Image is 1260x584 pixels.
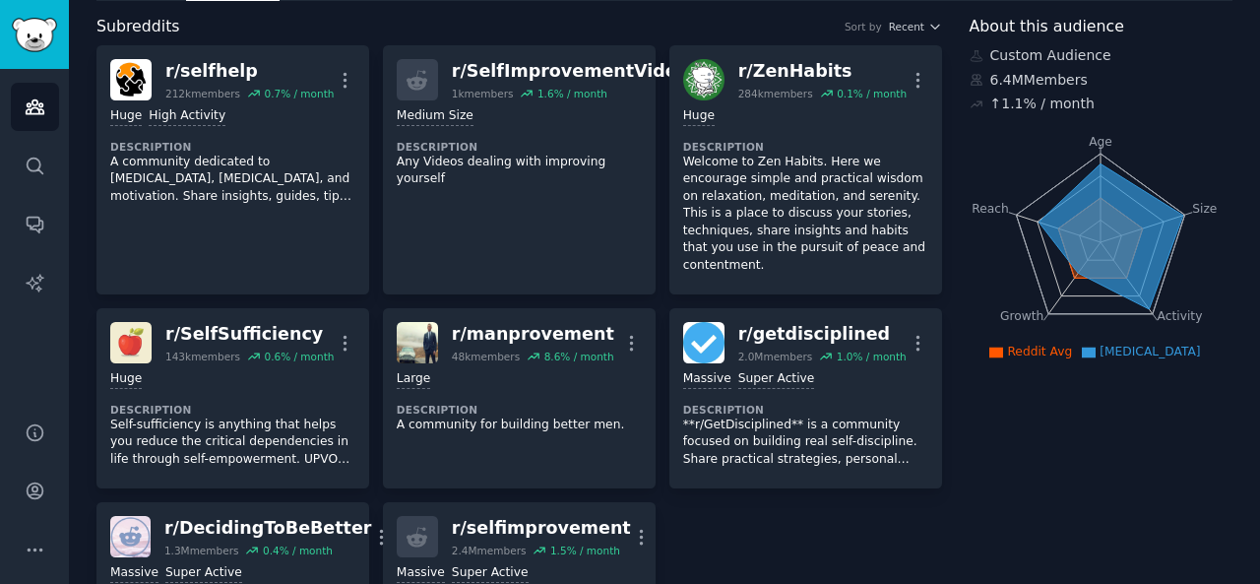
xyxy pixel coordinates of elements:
[452,59,699,84] div: r/ SelfImprovementVideos
[96,15,180,39] span: Subreddits
[110,59,152,100] img: selfhelp
[683,107,715,126] div: Huge
[970,15,1124,39] span: About this audience
[397,154,642,188] p: Any Videos dealing with improving yourself
[738,350,813,363] div: 2.0M members
[110,322,152,363] img: SelfSufficiency
[683,417,928,469] p: **r/GetDisciplined** is a community focused on building real self-discipline. Share practical str...
[397,107,473,126] div: Medium Size
[149,107,225,126] div: High Activity
[397,140,642,154] dt: Description
[383,45,656,294] a: r/SelfImprovementVideos1kmembers1.6% / monthMedium SizeDescriptionAny Videos dealing with improvi...
[452,516,631,541] div: r/ selfimprovement
[1157,309,1202,323] tspan: Activity
[990,94,1095,114] div: ↑ 1.1 % / month
[164,544,239,557] div: 1.3M members
[738,87,813,100] div: 284k members
[110,564,158,583] div: Massive
[683,140,928,154] dt: Description
[738,322,907,347] div: r/ getdisciplined
[12,18,57,52] img: GummySearch logo
[165,350,240,363] div: 143k members
[683,59,724,100] img: ZenHabits
[165,564,242,583] div: Super Active
[1192,201,1217,215] tspan: Size
[669,45,942,294] a: ZenHabitsr/ZenHabits284kmembers0.1% / monthHugeDescriptionWelcome to Zen Habits. Here we encourag...
[397,322,438,363] img: manprovement
[452,322,614,347] div: r/ manprovement
[263,544,333,557] div: 0.4 % / month
[452,544,527,557] div: 2.4M members
[972,201,1009,215] tspan: Reach
[738,370,815,389] div: Super Active
[837,87,907,100] div: 0.1 % / month
[452,350,520,363] div: 48k members
[110,417,355,469] p: Self-sufficiency is anything that helps you reduce the critical dependencies in life through self...
[110,140,355,154] dt: Description
[1089,135,1112,149] tspan: Age
[165,59,334,84] div: r/ selfhelp
[452,564,529,583] div: Super Active
[669,308,942,488] a: getdisciplinedr/getdisciplined2.0Mmembers1.0% / monthMassiveSuper ActiveDescription**r/GetDiscipl...
[110,107,142,126] div: Huge
[970,45,1233,66] div: Custom Audience
[683,322,724,363] img: getdisciplined
[845,20,882,33] div: Sort by
[110,370,142,389] div: Huge
[683,403,928,417] dt: Description
[889,20,924,33] span: Recent
[96,308,369,488] a: SelfSufficiencyr/SelfSufficiency143kmembers0.6% / monthHugeDescriptionSelf-sufficiency is anythin...
[165,87,240,100] div: 212k members
[544,350,614,363] div: 8.6 % / month
[970,70,1233,91] div: 6.4M Members
[383,308,656,488] a: manprovementr/manprovement48kmembers8.6% / monthLargeDescriptionA community for building better men.
[397,564,445,583] div: Massive
[164,516,372,541] div: r/ DecidingToBeBetter
[397,403,642,417] dt: Description
[264,350,334,363] div: 0.6 % / month
[452,87,514,100] div: 1k members
[537,87,607,100] div: 1.6 % / month
[1007,345,1072,358] span: Reddit Avg
[165,322,334,347] div: r/ SelfSufficiency
[837,350,907,363] div: 1.0 % / month
[110,516,151,557] img: DecidingToBeBetter
[1100,345,1200,358] span: [MEDICAL_DATA]
[683,370,731,389] div: Massive
[889,20,942,33] button: Recent
[264,87,334,100] div: 0.7 % / month
[397,370,430,389] div: Large
[683,154,928,275] p: Welcome to Zen Habits. Here we encourage simple and practical wisdom on relaxation, meditation, a...
[397,417,642,434] p: A community for building better men.
[96,45,369,294] a: selfhelpr/selfhelp212kmembers0.7% / monthHugeHigh ActivityDescriptionA community dedicated to [ME...
[110,154,355,206] p: A community dedicated to [MEDICAL_DATA], [MEDICAL_DATA], and motivation. Share insights, guides, ...
[550,544,620,557] div: 1.5 % / month
[1000,309,1043,323] tspan: Growth
[738,59,907,84] div: r/ ZenHabits
[110,403,355,417] dt: Description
